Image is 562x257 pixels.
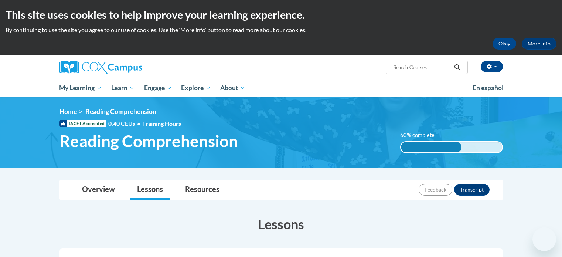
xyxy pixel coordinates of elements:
a: Explore [176,80,215,97]
a: My Learning [55,80,107,97]
a: More Info [522,38,556,50]
span: Reading Comprehension [59,131,238,151]
a: Resources [178,180,227,200]
button: Okay [493,38,516,50]
span: Explore [181,84,211,92]
a: Learn [106,80,139,97]
button: Search [452,63,463,72]
span: Learn [111,84,134,92]
a: En español [468,80,508,96]
div: Main menu [48,80,514,97]
a: Overview [75,180,122,200]
a: Engage [139,80,177,97]
iframe: Button to launch messaging window [532,227,556,251]
img: Cox Campus [59,61,142,74]
button: Feedback [419,184,452,196]
h2: This site uses cookies to help improve your learning experience. [6,7,556,22]
span: Engage [144,84,172,92]
button: Transcript [454,184,490,196]
span: IACET Accredited [59,120,106,127]
span: 0.40 CEUs [108,119,142,128]
span: • [137,120,140,127]
label: 60% complete [400,131,443,139]
span: En español [473,84,504,92]
a: Lessons [130,180,170,200]
input: Search Courses [392,63,452,72]
a: Home [59,108,77,115]
h3: Lessons [59,215,503,233]
span: Reading Comprehension [85,108,156,115]
a: Cox Campus [59,61,200,74]
span: About [220,84,245,92]
a: About [215,80,250,97]
span: My Learning [59,84,102,92]
span: Training Hours [142,120,181,127]
button: Account Settings [481,61,503,72]
div: 60% complete [401,142,461,152]
p: By continuing to use the site you agree to our use of cookies. Use the ‘More info’ button to read... [6,26,556,34]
